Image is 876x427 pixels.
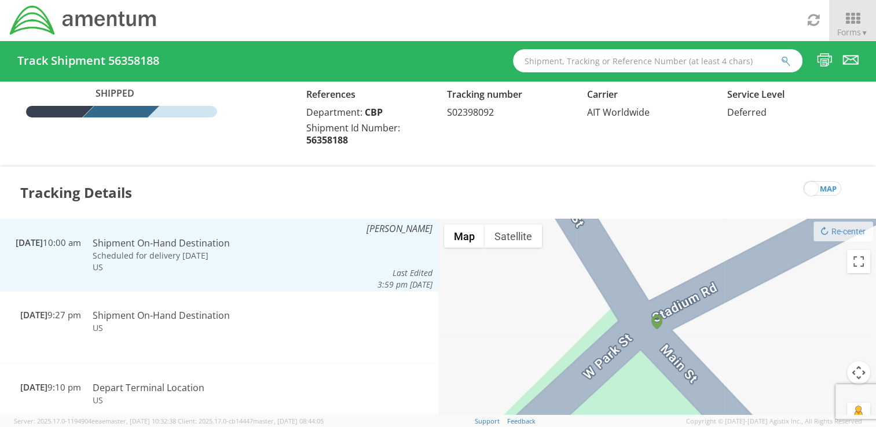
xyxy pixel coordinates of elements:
span: master, [DATE] 10:32:38 [105,417,176,425]
a: Support [475,417,500,425]
img: dyn-intl-logo-049831509241104b2a82.png [9,4,158,36]
span: 56358188 [306,134,348,146]
span: 10:00 am [16,237,81,248]
span: Department: [306,106,362,119]
td: Scheduled for delivery [DATE] [87,250,328,262]
td: US [87,322,328,334]
span: map [820,182,837,196]
a: Feedback [507,417,536,425]
h5: Service Level [727,90,850,100]
span: Server: 2025.17.0-1194904eeae [14,417,176,425]
span: 3:59 pm [DATE] [334,279,432,290]
span: Shipment Id Number: [306,122,400,134]
span: [PERSON_NAME] [366,222,432,235]
span: 9:27 pm [20,309,81,321]
h5: Carrier [587,90,710,100]
span: Deferred [727,106,767,119]
div: Last Edited [334,267,432,290]
span: S02398092 [446,106,493,119]
button: Show street map [444,224,485,248]
span: Shipped [90,87,153,100]
h4: Track Shipment 56358188 [17,54,159,67]
span: Depart Terminal Location [93,381,204,394]
span: [DATE] [16,237,43,248]
span: Client: 2025.17.0-cb14447 [178,417,324,425]
h5: Tracking number [446,90,569,100]
td: US [87,262,328,273]
span: AIT Worldwide [587,106,650,119]
span: Shipment On-Hand Destination [93,309,230,322]
span: Copyright © [DATE]-[DATE] Agistix Inc., All Rights Reserved [686,417,862,426]
button: Re-center [813,222,873,241]
span: Forms [837,27,868,38]
button: Show satellite imagery [485,224,542,248]
button: Toggle fullscreen view [847,250,870,273]
span: Shipment On-Hand Destination [93,237,230,249]
td: US [87,395,328,406]
h3: Tracking Details [20,167,132,219]
h5: References [306,90,429,100]
input: Shipment, Tracking or Reference Number (at least 4 chars) [513,49,802,72]
span: [DATE] [20,309,47,321]
span: [DATE] [20,381,47,393]
button: Map camera controls [847,361,870,384]
span: 9:10 pm [20,381,81,393]
span: CBP [365,106,383,119]
span: master, [DATE] 08:44:05 [253,417,324,425]
span: ▼ [861,28,868,38]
